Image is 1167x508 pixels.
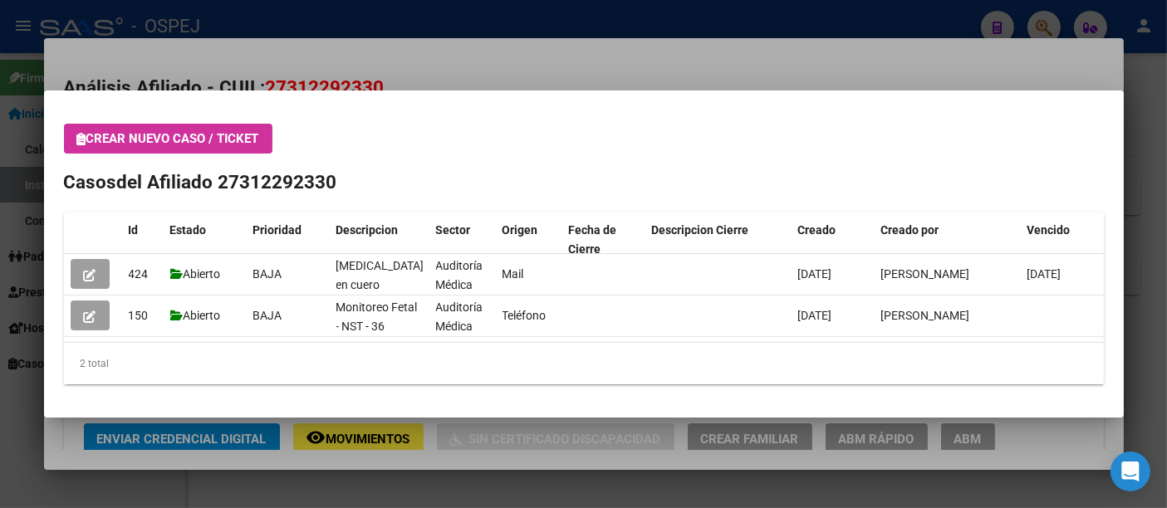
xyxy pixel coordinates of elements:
[562,212,645,267] datatable-header-cell: Fecha de Cierre
[253,267,282,281] span: BAJA
[875,212,1021,267] datatable-header-cell: Creado por
[64,343,1104,384] div: 2 total
[247,212,330,267] datatable-header-cell: Prioridad
[881,267,970,281] span: [PERSON_NAME]
[253,309,282,322] span: BAJA
[64,124,272,154] button: Crear nuevo caso / ticket
[170,223,207,237] span: Estado
[436,259,483,291] span: Auditoría Médica
[503,223,538,237] span: Origen
[436,300,483,333] span: Auditoría Médica
[429,212,496,267] datatable-header-cell: Sector
[1111,452,1150,491] div: Open Intercom Messenger
[164,212,247,267] datatable-header-cell: Estado
[645,212,792,267] datatable-header-cell: Descripcion Cierre
[129,267,149,281] span: 424
[336,259,424,310] span: [MEDICAL_DATA] en cuero cabelludo
[170,267,221,281] span: Abierto
[496,212,562,267] datatable-header-cell: Origen
[798,267,832,281] span: [DATE]
[129,309,149,322] span: 150
[881,223,939,237] span: Creado por
[129,223,139,237] span: Id
[1027,267,1062,281] span: [DATE]
[170,309,221,322] span: Abierto
[798,223,836,237] span: Creado
[336,300,418,352] span: Monitoreo Fetal - NST - 36 Semanas emb.
[503,309,547,322] span: Teléfono
[253,223,302,237] span: Prioridad
[1021,212,1104,267] datatable-header-cell: Vencido
[117,171,337,193] span: del Afiliado 27312292330
[1027,223,1071,237] span: Vencido
[652,223,749,237] span: Descripcion Cierre
[77,131,259,146] span: Crear nuevo caso / ticket
[336,223,399,237] span: Descripcion
[798,309,832,322] span: [DATE]
[503,267,524,281] span: Mail
[792,212,875,267] datatable-header-cell: Creado
[881,309,970,322] span: [PERSON_NAME]
[330,212,429,267] datatable-header-cell: Descripcion
[436,223,471,237] span: Sector
[64,169,1104,197] h2: Casos
[569,223,617,256] span: Fecha de Cierre
[122,212,164,267] datatable-header-cell: Id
